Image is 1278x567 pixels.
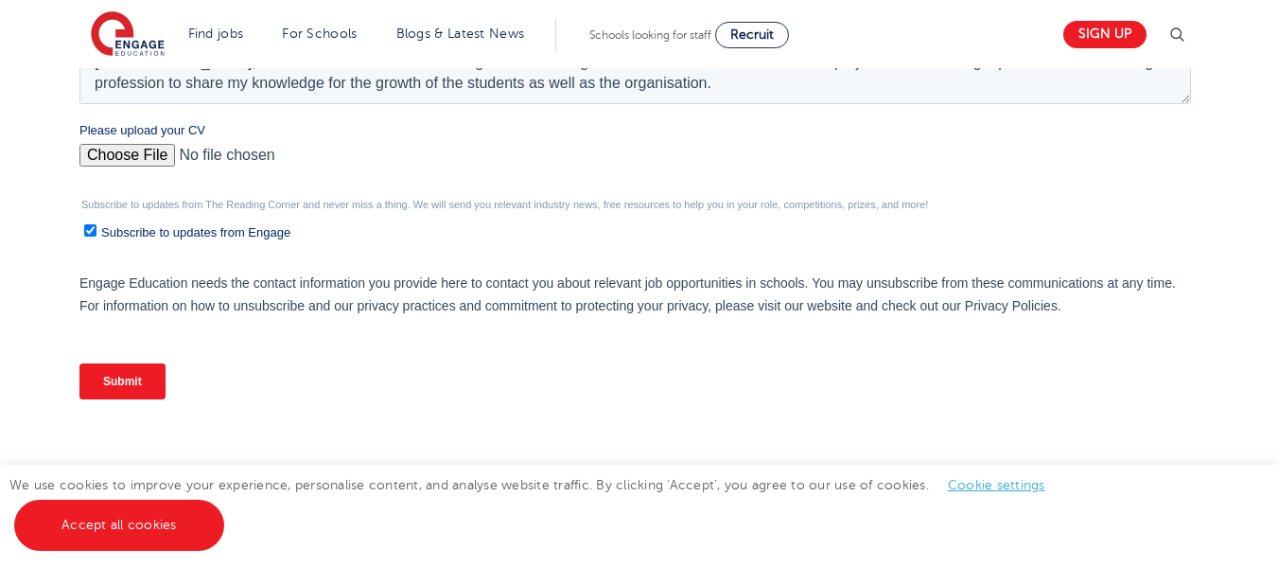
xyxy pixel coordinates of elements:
[1063,21,1147,48] a: Sign up
[948,478,1045,492] a: Cookie settings
[589,28,711,42] span: Schools looking for staff
[188,27,244,41] a: Find jobs
[91,11,165,59] img: Engage Education
[560,4,1112,42] input: *Last name
[9,478,1064,532] span: We use cookies to improve your experience, personalise content, and analyse website traffic. By c...
[730,27,774,42] span: Recruit
[396,27,525,41] a: Blogs & Latest News
[14,500,224,551] a: Accept all cookies
[282,27,357,41] a: For Schools
[715,22,789,48] a: Recruit
[560,62,1112,100] input: *Contact Number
